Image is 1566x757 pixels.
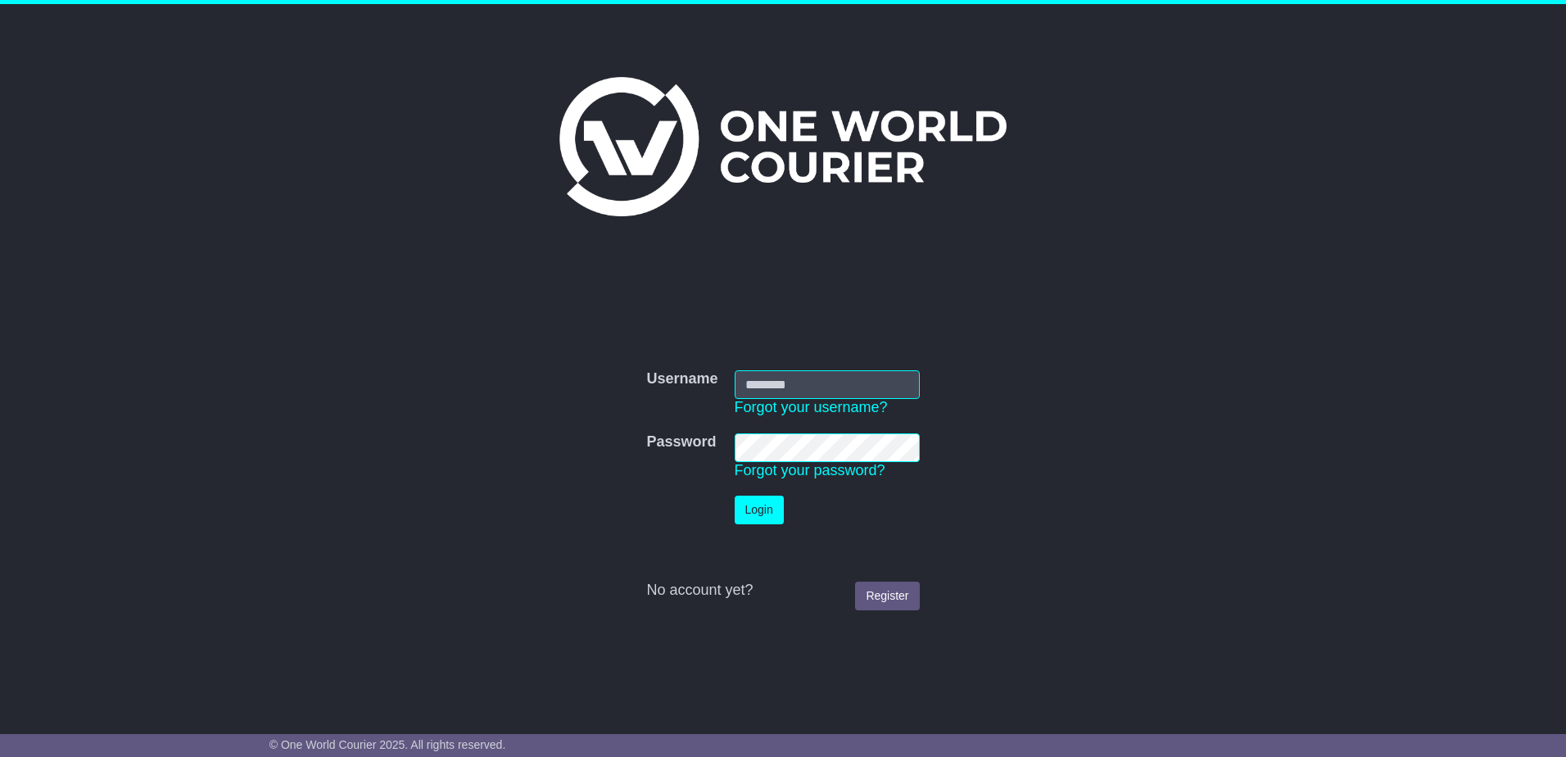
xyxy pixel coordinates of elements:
label: Username [646,370,717,388]
div: No account yet? [646,582,919,600]
button: Login [735,496,784,524]
a: Register [855,582,919,610]
span: © One World Courier 2025. All rights reserved. [269,738,506,751]
img: One World [559,77,1007,216]
a: Forgot your username? [735,399,888,415]
label: Password [646,433,716,451]
a: Forgot your password? [735,462,885,478]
